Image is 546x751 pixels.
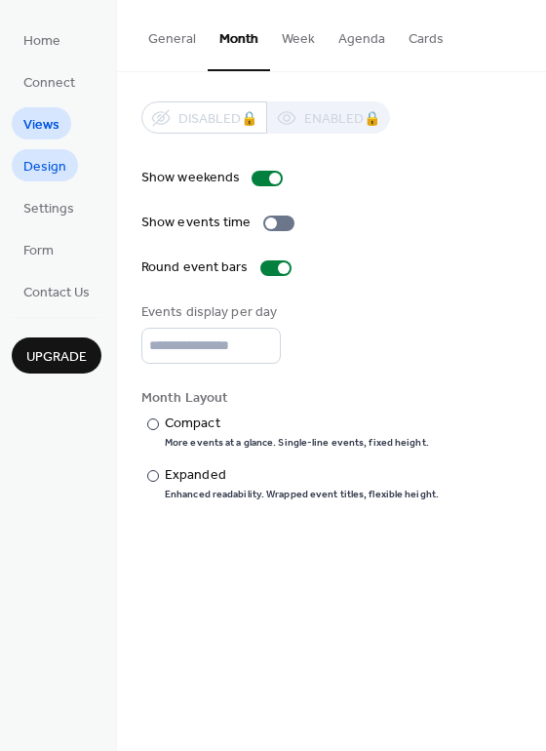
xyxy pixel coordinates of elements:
span: Form [23,241,54,261]
button: Upgrade [12,337,101,374]
div: Show weekends [141,168,240,188]
a: Settings [12,191,86,223]
div: Show events time [141,213,252,233]
span: Settings [23,199,74,219]
a: Form [12,233,65,265]
div: Round event bars [141,257,249,278]
span: Design [23,157,66,178]
div: Compact [165,414,425,434]
div: Enhanced readability. Wrapped event titles, flexible height. [165,488,439,501]
div: Month Layout [141,388,518,409]
span: Views [23,115,59,136]
a: Views [12,107,71,139]
a: Contact Us [12,275,101,307]
div: More events at a glance. Single-line events, fixed height. [165,436,429,450]
a: Design [12,149,78,181]
span: Connect [23,73,75,94]
a: Connect [12,65,87,98]
span: Upgrade [26,347,87,368]
a: Home [12,23,72,56]
span: Contact Us [23,283,90,303]
div: Expanded [165,465,435,486]
div: Events display per day [141,302,277,323]
span: Home [23,31,60,52]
